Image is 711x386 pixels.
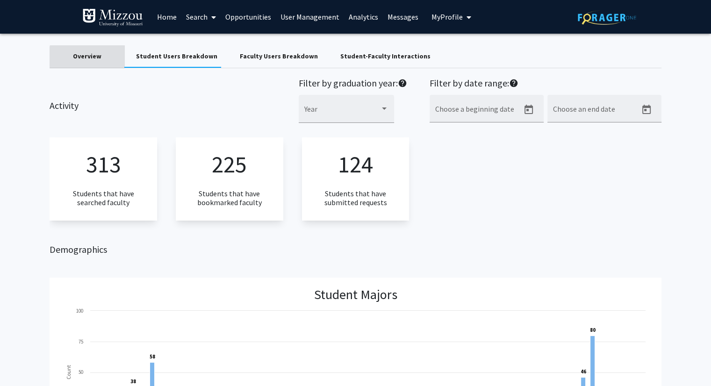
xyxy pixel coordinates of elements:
a: Analytics [344,0,383,33]
h3: Students that have bookmarked faculty [191,189,268,207]
app-numeric-analytics: Students that have searched faculty [50,137,157,220]
mat-icon: help [398,78,407,89]
p: 124 [338,147,373,182]
div: Student-Faculty Interactions [340,51,430,61]
a: User Management [276,0,344,33]
text: 100 [76,307,83,314]
h2: Demographics [50,244,661,255]
h3: Student Majors [314,287,397,303]
text: 80 [590,327,596,333]
div: Overview [73,51,101,61]
button: Open calendar [519,100,538,119]
app-numeric-analytics: Students that have bookmarked faculty [176,137,283,220]
a: Messages [383,0,423,33]
h2: Activity [50,78,79,111]
div: Student Users Breakdown [136,51,217,61]
h3: Students that have submitted requests [317,189,395,207]
span: My Profile [431,12,463,21]
text: 58 [150,353,155,360]
a: Opportunities [221,0,276,33]
text: 46 [581,368,586,375]
h2: Filter by date range: [430,78,661,91]
iframe: Chat [7,344,40,379]
a: Home [152,0,181,33]
text: 38 [130,378,136,385]
text: 50 [79,369,83,375]
h3: Students that have searched faculty [65,189,142,207]
mat-icon: help [509,78,518,89]
button: Open calendar [637,100,656,119]
p: 225 [212,147,247,182]
a: Search [181,0,221,33]
text: Count [65,365,72,379]
h2: Filter by graduation year: [299,78,407,91]
text: 75 [79,338,83,345]
img: ForagerOne Logo [578,10,636,25]
img: University of Missouri Logo [82,8,143,27]
p: 313 [86,147,121,182]
div: Faculty Users Breakdown [239,51,317,61]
